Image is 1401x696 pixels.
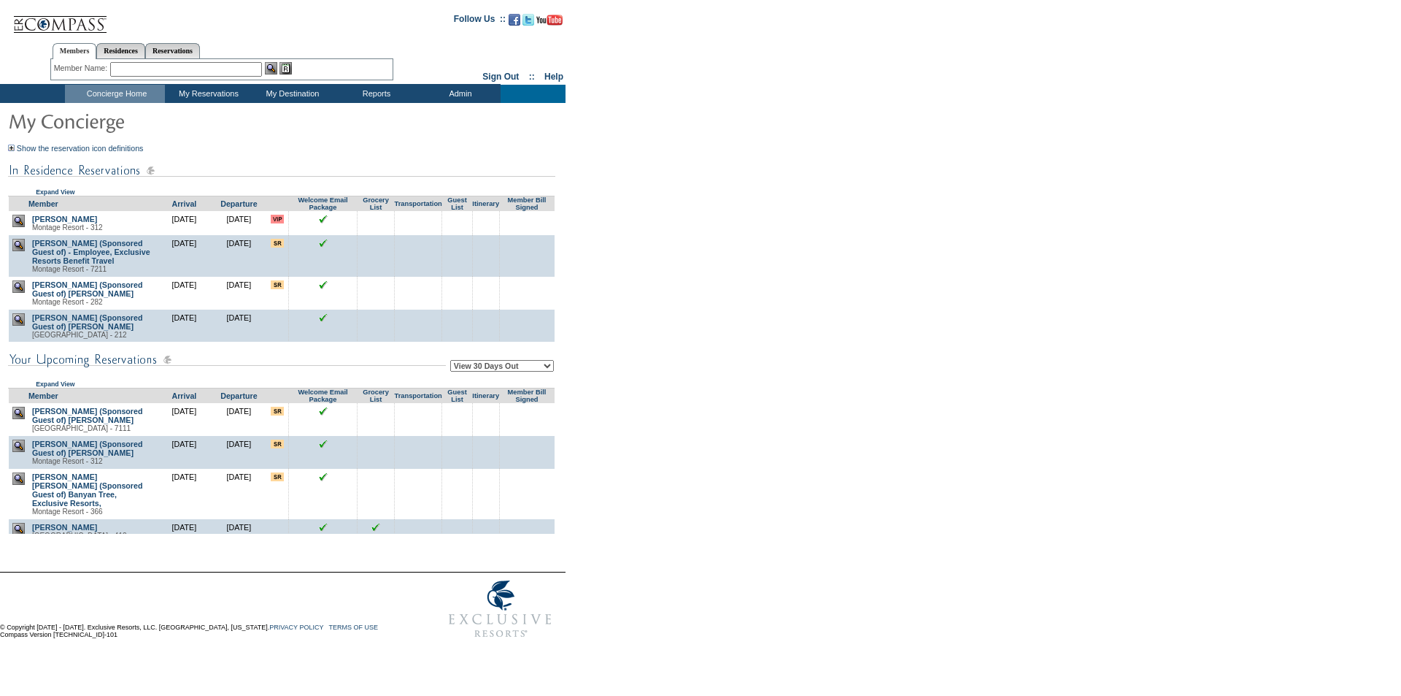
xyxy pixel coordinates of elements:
img: view [12,440,25,452]
img: blank.gif [418,473,419,473]
a: Sign Out [482,72,519,82]
input: There are special requests for this reservation! [271,473,284,481]
img: blank.gif [485,473,486,473]
img: blank.gif [457,473,458,473]
td: [DATE] [157,235,212,277]
a: Members [53,43,97,59]
img: chkSmaller.gif [319,407,328,416]
img: blank.gif [527,440,528,440]
img: Compass Home [12,4,107,34]
input: There are special requests for this reservation! [271,280,284,289]
a: Show the reservation icon definitions [17,144,144,153]
a: [PERSON_NAME] [32,523,97,532]
a: Become our fan on Facebook [509,18,520,27]
img: chkSmaller.gif [319,523,328,532]
img: blank.gif [527,280,528,281]
a: Transportation [394,200,441,207]
img: chkSmaller.gif [319,239,328,248]
td: [DATE] [157,211,212,235]
td: [DATE] [212,469,266,519]
img: view [12,473,25,485]
span: Montage Resort - 282 [32,298,103,306]
img: chkSmaller.gif [319,280,328,289]
a: PRIVACY POLICY [269,624,323,631]
img: blank.gif [485,313,486,314]
span: Montage Resort - 366 [32,508,103,516]
a: [PERSON_NAME] (Sponsored Guest of) [PERSON_NAME] [32,313,143,331]
img: view [12,280,25,293]
img: blank.gif [527,313,528,314]
a: [PERSON_NAME] (Sponsored Guest of) [PERSON_NAME] [32,440,143,457]
img: Show the reservation icon definitions [8,145,15,151]
a: Member [28,199,58,208]
img: blank.gif [418,313,419,314]
span: [GEOGRAPHIC_DATA] - 7111 [32,424,131,432]
img: blank.gif [485,280,486,281]
img: blank.gif [418,440,419,440]
img: chkSmaller.gif [319,313,328,322]
img: view [12,313,25,326]
a: Welcome Email Package [298,389,347,403]
a: [PERSON_NAME] [32,215,97,223]
img: Follow us on Twitter [522,14,534,26]
img: View [265,62,277,74]
img: view [12,407,25,419]
td: Follow Us :: [454,12,506,30]
img: view [12,523,25,535]
a: Transportation [394,392,441,399]
a: Guest List [447,389,466,403]
img: blank.gif [376,280,377,281]
a: Departure [220,391,257,400]
span: Montage Resort - 312 [32,457,103,465]
td: [DATE] [212,235,266,277]
td: [DATE] [157,403,212,436]
a: [PERSON_NAME] (Sponsored Guest of) [PERSON_NAME] [32,407,143,424]
a: Itinerary [472,200,499,207]
a: Expand View [36,380,74,388]
div: Member Name: [54,62,110,74]
img: view [12,215,25,227]
a: Grocery List [363,196,389,211]
span: :: [529,72,535,82]
td: [DATE] [212,310,266,343]
td: [DATE] [157,436,212,469]
img: subTtlConUpcomingReservatio.gif [8,351,446,369]
span: Montage Resort - 7211 [32,265,107,273]
img: chkSmaller.gif [319,215,328,223]
td: [DATE] [212,436,266,469]
a: Reservations [145,43,200,58]
td: [DATE] [212,403,266,436]
span: Montage Resort - 312 [32,223,103,232]
input: Click to see this reservation's grocery list [371,523,380,532]
a: Departure [220,199,257,208]
img: blank.gif [376,440,377,440]
img: Become our fan on Facebook [509,14,520,26]
input: There are special requests for this reservation! [271,407,284,416]
img: blank.gif [457,313,458,314]
a: Member Bill Signed [508,389,547,403]
a: Follow us on Twitter [522,18,534,27]
td: [DATE] [157,277,212,310]
a: Member Bill Signed [508,196,547,211]
a: Itinerary [472,392,499,399]
input: VIP member [271,215,284,223]
a: [PERSON_NAME] [PERSON_NAME] (Sponsored Guest of) Banyan Tree, Exclusive Resorts, [32,473,143,508]
img: view [12,239,25,251]
img: Subscribe to our YouTube Channel [536,15,563,26]
a: Help [544,72,563,82]
a: Arrival [172,199,197,208]
img: blank.gif [457,280,458,281]
span: [GEOGRAPHIC_DATA] - 412 [32,532,127,540]
td: Reports [333,85,417,103]
span: [GEOGRAPHIC_DATA] - 212 [32,331,127,339]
